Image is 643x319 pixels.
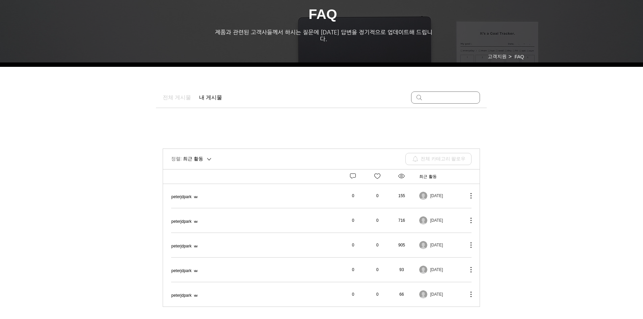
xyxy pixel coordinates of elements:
svg: 운영자 [193,243,198,249]
span: peterjdpark [171,219,192,224]
td: 0 [339,184,364,208]
button: 추가 작업 [463,290,472,298]
svg: 반응 [373,172,381,180]
td: 0 [364,233,388,257]
span: peterjdpark [171,268,192,273]
span: [DATE] [430,267,443,272]
span: 716 [398,218,405,223]
td: 0 [364,258,388,282]
span: 155 [398,193,405,198]
button: 추가 작업 [463,192,472,200]
td: 0 [364,184,388,208]
div: Navigate to most recent activity [419,266,463,274]
a: peterjdpark운영자 [171,219,198,224]
div: Navigate to most recent activity [419,241,463,249]
td: 0 [339,233,364,257]
span: [DATE] [430,243,443,247]
a: peterjdpark운영자 [171,243,198,249]
a: 내 게시물 [199,94,222,102]
span: [DATE] [430,218,443,223]
td: 0 [339,208,364,233]
a: 전체 게시물 [163,94,191,102]
span: 905 [398,243,405,247]
iframe: Wix Chat [565,290,643,319]
svg: 운영자 [193,268,198,273]
svg: 운영자 [193,219,198,224]
span: 93 [399,267,404,272]
button: 추가 작업 [463,266,472,274]
div: Navigate to most recent activity [419,192,463,200]
button: 정렬: [171,155,213,163]
span: 최근 활동 [183,156,203,162]
span: [DATE] [430,193,443,198]
button: 추가 작업 [463,216,472,224]
td: 0 [364,208,388,233]
a: peterjdpark운영자 [171,293,198,298]
span: peterjdpark [171,243,192,249]
span: peterjdpark [171,293,192,298]
th: 최근 활동 [412,169,463,184]
svg: 운영자 [193,293,198,298]
td: 0 [339,258,364,282]
button: 추가 작업 [463,241,472,249]
td: 0 [364,282,388,307]
a: peterjdpark운영자 [171,268,198,273]
td: 0 [339,282,364,307]
span: [DATE] [430,292,443,297]
a: peterjdpark운영자 [171,194,198,200]
div: 전체 카테고리 팔로우 [421,156,466,162]
span: 정렬: [171,156,182,162]
svg: 운영자 [193,194,198,200]
div: Navigate to most recent activity [419,216,463,224]
span: peterjdpark [171,194,192,200]
span: 66 [399,292,404,297]
div: Navigate to most recent activity [419,290,463,298]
